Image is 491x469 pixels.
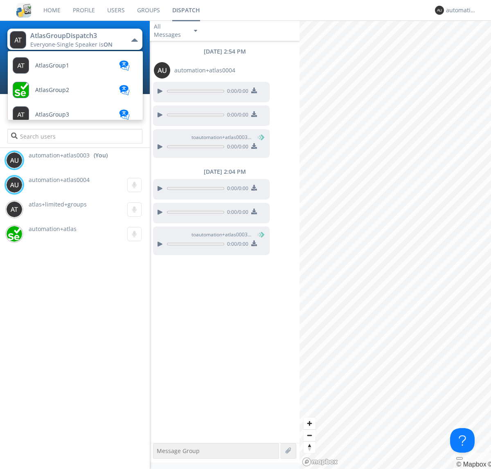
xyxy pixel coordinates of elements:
img: 373638.png [6,152,23,168]
img: caret-down-sm.svg [194,30,197,32]
span: 0:00 / 0:00 [224,240,248,249]
button: Zoom in [304,417,315,429]
img: 373638.png [154,62,170,79]
span: AtlasGroup2 [35,87,69,93]
img: cddb5a64eb264b2086981ab96f4c1ba7 [16,3,31,18]
img: download media button [251,185,257,191]
img: 373638.png [6,201,23,218]
div: automation+atlas0003 [446,6,477,14]
button: Zoom out [304,429,315,441]
a: Mapbox logo [302,457,338,467]
span: Single Speaker is [57,40,113,48]
span: to automation+atlas0003 [191,231,253,238]
img: translation-blue.svg [118,61,131,71]
div: [DATE] 2:54 PM [150,47,300,56]
span: AtlasGroup1 [35,63,69,69]
span: automation+atlas [29,225,77,233]
img: 373638.png [6,177,23,193]
span: 0:00 / 0:00 [224,185,248,194]
span: 0:00 / 0:00 [224,111,248,120]
span: atlas+limited+groups [29,200,87,208]
span: automation+atlas0004 [29,176,90,184]
span: automation+atlas0003 [29,151,90,159]
img: download media button [251,209,257,214]
div: All Messages [154,22,187,39]
div: (You) [94,151,108,159]
input: Search users [7,129,142,144]
button: Reset bearing to north [304,441,315,453]
img: download media button [251,240,257,246]
span: 0:00 / 0:00 [224,88,248,96]
ul: AtlasGroupDispatch3Everyone·Single Speaker isON [7,51,143,120]
span: 0:00 / 0:00 [224,143,248,152]
img: 373638.png [435,6,444,15]
span: ON [104,40,113,48]
span: 0:00 / 0:00 [224,209,248,218]
span: AtlasGroup3 [35,112,69,118]
img: download media button [251,88,257,93]
span: Reset bearing to north [304,442,315,453]
span: (You) [252,134,264,141]
button: Toggle attribution [456,457,463,460]
span: (You) [252,231,264,238]
img: d2d01cd9b4174d08988066c6d424eccd [6,226,23,242]
img: download media button [251,143,257,149]
div: Everyone · [30,40,122,49]
span: automation+atlas0004 [174,66,235,74]
a: Mapbox [456,461,486,468]
iframe: Toggle Customer Support [450,428,475,453]
span: to automation+atlas0003 [191,134,253,141]
span: Zoom out [304,430,315,441]
img: download media button [251,111,257,117]
div: [DATE] 2:04 PM [150,168,300,176]
button: AtlasGroupDispatch3Everyone·Single Speaker isON [7,29,142,50]
img: 373638.png [10,31,26,49]
img: translation-blue.svg [118,110,131,120]
div: AtlasGroupDispatch3 [30,31,122,40]
img: translation-blue.svg [118,85,131,95]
